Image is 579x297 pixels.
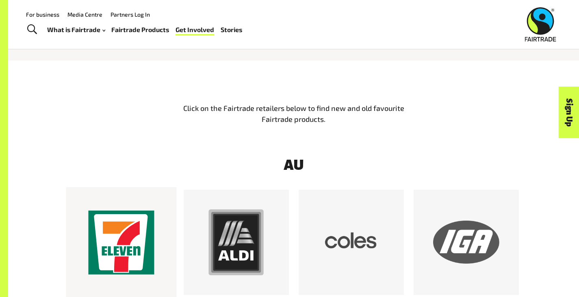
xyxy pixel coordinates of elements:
a: Stories [221,24,242,36]
a: Media Centre [67,11,102,18]
a: For business [26,11,59,18]
a: What is Fairtrade [47,24,105,36]
a: Fairtrade Products [111,24,169,36]
img: Fairtrade Australia New Zealand logo [525,7,556,41]
a: Toggle Search [22,20,42,40]
a: Partners Log In [111,11,150,18]
h3: AU [106,157,482,173]
span: Click on the Fairtrade retailers below to find new and old favourite Fairtrade products. [183,104,404,124]
a: Get Involved [176,24,214,36]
